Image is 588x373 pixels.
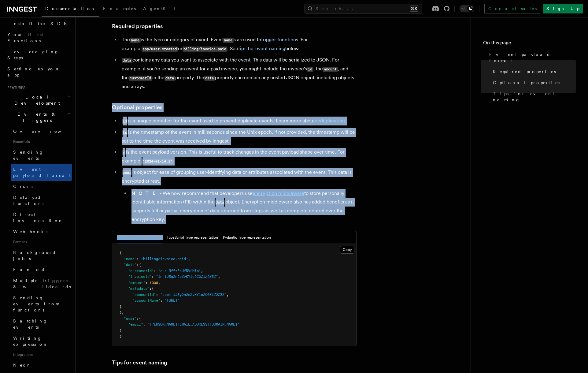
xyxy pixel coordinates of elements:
[13,267,44,272] span: Fan out
[117,231,162,244] button: Basic JSON event example
[11,350,72,360] span: Integrations
[143,322,145,326] span: :
[124,257,137,261] span: "name"
[13,150,44,161] span: Sending events
[147,322,239,326] span: "[PERSON_NAME][EMAIL_ADDRESS][DOMAIN_NAME]"
[11,137,72,147] span: Essentials
[122,310,124,315] span: ,
[128,281,145,285] span: "amount"
[120,56,357,91] li: contains any data you want to associate with the event. This data will be serialized to JSON. For...
[253,190,304,196] a: encryption middleware
[103,6,136,11] span: Examples
[120,310,122,315] span: }
[543,4,583,13] a: Sign Up
[137,263,139,267] span: :
[122,119,128,124] code: id
[7,66,60,77] span: Setting up your app
[13,278,71,289] span: Multiple triggers & wildcards
[490,88,576,105] a: Tips for event naming
[167,231,218,244] button: TypeScript Type representation
[484,4,540,13] a: Contact sales
[5,18,72,29] a: Install the SDK
[152,274,154,279] span: :
[120,128,357,145] li: is the timestamp of the event in milliseconds since the Unix epoch. If not provided, the timestam...
[122,58,132,63] code: data
[307,67,313,72] code: id
[13,129,76,134] span: Overview
[112,22,163,31] a: Required properties
[493,69,556,75] span: Required properties
[120,35,357,53] li: The is the type or category of event. Event s are used to . For example, or . See below.
[5,29,72,46] a: Your first Functions
[165,298,179,303] span: "[URL]"
[99,2,139,17] a: Examples
[122,130,128,135] code: ts
[201,269,203,273] span: ,
[183,47,227,52] code: billing/invoice.paid
[13,336,48,347] span: Writing expression
[150,281,158,285] span: 1000
[129,76,152,81] code: customerId
[489,51,576,64] span: Event payload format
[315,118,345,124] a: deduplication
[120,117,357,125] li: is a unique identifier for the event used to prevent duplicate events. Learn more about .
[13,167,71,178] span: Event payload format
[142,47,178,52] code: app/user.created
[128,322,143,326] span: "email"
[11,237,72,247] span: Patterns
[223,38,234,43] code: name
[42,2,99,17] a: Documentation
[158,281,160,285] span: ,
[11,164,72,181] a: Event payload format
[13,212,63,223] span: Direct invocation
[124,316,137,321] span: "user"
[124,263,137,267] span: "data"
[160,298,162,303] span: :
[11,360,72,371] a: Neon
[7,32,44,43] span: Your first Functions
[5,63,72,80] a: Setting up your app
[5,91,72,109] button: Local Development
[11,192,72,209] a: Delayed functions
[120,328,122,333] span: }
[156,293,158,297] span: :
[13,229,47,234] span: Webhooks
[227,293,229,297] span: ,
[141,257,188,261] span: "billing/invoice.paid"
[11,147,72,164] a: Sending events
[483,39,576,49] h4: On this page
[5,85,25,90] span: Features
[130,38,141,43] code: name
[130,189,357,224] li: - We now recommend that developers use to store personally identifiable information (PII) within ...
[11,275,72,292] a: Multiple triggers & wildcards
[11,226,72,237] a: Webhooks
[5,94,67,106] span: Local Development
[490,66,576,77] a: Required properties
[150,286,152,291] span: :
[122,150,126,155] code: v
[128,286,150,291] span: "metadata"
[156,274,218,279] span: "in_1J5g2n2eZvKYlo2C0Z1Z2Z3Z"
[13,250,56,261] span: Background jobs
[340,246,354,254] button: Copy
[120,168,357,224] li: is object for ease of grouping user-identifying data or attributes associated with the event. Thi...
[165,76,175,81] code: data
[139,316,141,321] span: {
[158,269,201,273] span: "cus_NffrFeUfNV2Hib"
[11,315,72,333] a: Batching events
[132,298,160,303] span: "accountName"
[11,126,72,137] a: Overview
[13,363,31,367] span: Neon
[493,91,576,103] span: Tips for event naming
[139,263,141,267] span: {
[5,46,72,63] a: Leveraging Steps
[139,2,179,17] a: AgentKit
[145,281,147,285] span: :
[152,286,154,291] span: {
[112,103,162,112] a: Optional properties
[11,247,72,264] a: Background jobs
[137,257,139,261] span: :
[120,251,122,255] span: {
[223,231,271,244] button: Pydantic Type representation
[7,49,59,60] span: Leveraging Steps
